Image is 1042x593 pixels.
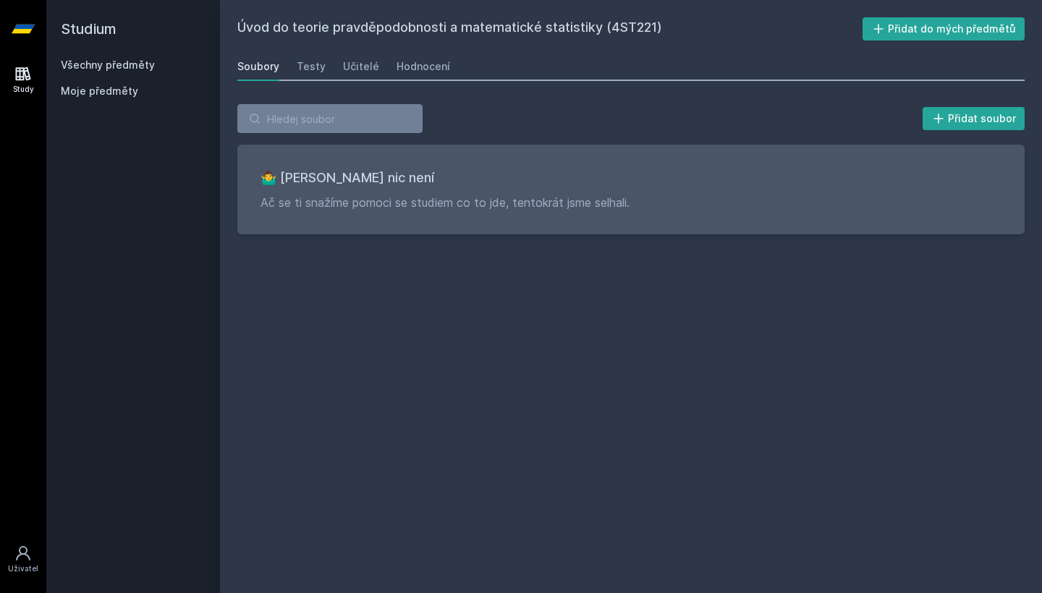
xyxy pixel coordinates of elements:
h2: Úvod do teorie pravděpodobnosti a matematické statistiky (4ST221) [237,17,863,40]
div: Soubory [237,59,279,74]
input: Hledej soubor [237,104,423,133]
span: Moje předměty [61,84,138,98]
a: Hodnocení [397,52,450,81]
a: Soubory [237,52,279,81]
a: Uživatel [3,537,43,581]
p: Ač se ti snažíme pomoci se studiem co to jde, tentokrát jsme selhali. [260,194,1001,211]
a: Učitelé [343,52,379,81]
div: Uživatel [8,563,38,574]
div: Učitelé [343,59,379,74]
a: Všechny předměty [61,59,155,71]
button: Přidat do mých předmětů [863,17,1025,40]
a: Testy [297,52,326,81]
button: Přidat soubor [923,107,1025,130]
div: Hodnocení [397,59,450,74]
div: Testy [297,59,326,74]
h3: 🤷‍♂️ [PERSON_NAME] nic není [260,168,1001,188]
a: Study [3,58,43,102]
div: Study [13,84,34,95]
